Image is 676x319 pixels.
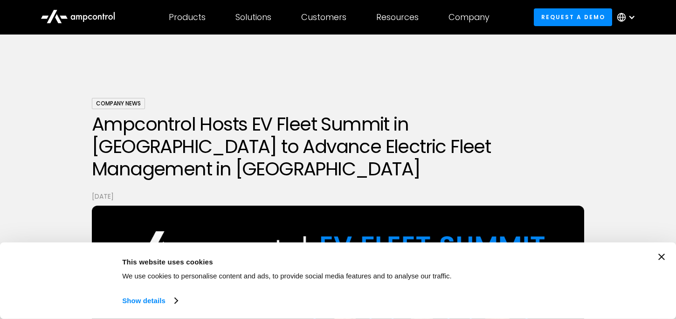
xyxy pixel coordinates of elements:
a: Request a demo [534,8,612,26]
div: Company News [92,98,145,109]
a: Show details [122,294,177,308]
div: Solutions [235,12,271,22]
div: Company [448,12,490,22]
div: This website uses cookies [122,256,497,267]
span: We use cookies to personalise content and ads, to provide social media features and to analyse ou... [122,272,452,280]
button: Close banner [658,254,665,260]
div: Resources [376,12,419,22]
button: Okay [508,254,641,281]
div: Customers [301,12,346,22]
p: [DATE] [92,191,584,201]
h1: Ampcontrol Hosts EV Fleet Summit in [GEOGRAPHIC_DATA] to Advance Electric Fleet Management in [GE... [92,113,584,180]
div: Products [169,12,206,22]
